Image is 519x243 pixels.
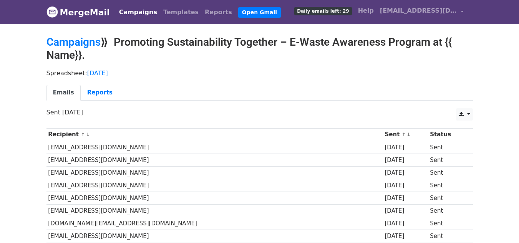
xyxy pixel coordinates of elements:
[385,194,426,203] div: [DATE]
[46,154,383,166] td: [EMAIL_ADDRESS][DOMAIN_NAME]
[428,166,467,179] td: Sent
[428,179,467,192] td: Sent
[46,6,58,18] img: MergeMail logo
[385,219,426,228] div: [DATE]
[46,179,383,192] td: [EMAIL_ADDRESS][DOMAIN_NAME]
[385,143,426,152] div: [DATE]
[385,232,426,241] div: [DATE]
[46,85,81,101] a: Emails
[81,132,85,137] a: ↑
[46,4,110,20] a: MergeMail
[428,192,467,205] td: Sent
[385,207,426,215] div: [DATE]
[428,128,467,141] th: Status
[406,132,411,137] a: ↓
[116,5,160,20] a: Campaigns
[428,154,467,166] td: Sent
[46,217,383,230] td: [DOMAIN_NAME][EMAIL_ADDRESS][DOMAIN_NAME]
[377,3,467,21] a: [EMAIL_ADDRESS][DOMAIN_NAME]
[46,166,383,179] td: [EMAIL_ADDRESS][DOMAIN_NAME]
[46,192,383,205] td: [EMAIL_ADDRESS][DOMAIN_NAME]
[355,3,377,18] a: Help
[46,128,383,141] th: Recipient
[291,3,355,18] a: Daily emails left: 29
[385,169,426,177] div: [DATE]
[385,181,426,190] div: [DATE]
[294,7,352,15] span: Daily emails left: 29
[46,108,473,116] p: Sent [DATE]
[202,5,235,20] a: Reports
[428,205,467,217] td: Sent
[402,132,406,137] a: ↑
[380,6,457,15] span: [EMAIL_ADDRESS][DOMAIN_NAME]
[238,7,281,18] a: Open Gmail
[46,36,473,61] h2: ⟫ Promoting Sustainability Together – E-Waste Awareness Program at {{ Name}}.
[46,230,383,243] td: [EMAIL_ADDRESS][DOMAIN_NAME]
[87,69,108,77] a: [DATE]
[46,205,383,217] td: [EMAIL_ADDRESS][DOMAIN_NAME]
[385,156,426,165] div: [DATE]
[428,230,467,243] td: Sent
[383,128,428,141] th: Sent
[160,5,202,20] a: Templates
[46,36,101,48] a: Campaigns
[86,132,90,137] a: ↓
[46,69,473,77] p: Spreadsheet:
[428,141,467,154] td: Sent
[46,141,383,154] td: [EMAIL_ADDRESS][DOMAIN_NAME]
[81,85,119,101] a: Reports
[428,217,467,230] td: Sent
